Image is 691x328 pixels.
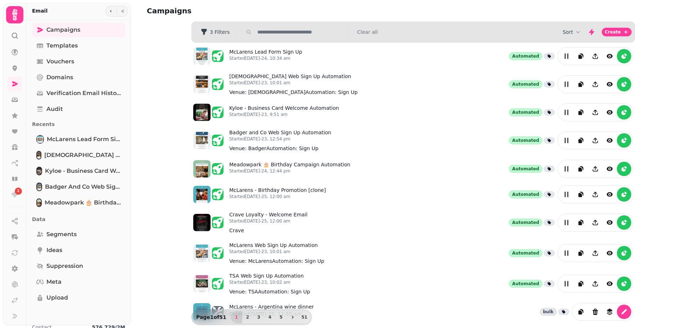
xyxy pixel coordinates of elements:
p: Started [DATE]-23, 12:54 pm [229,136,331,142]
span: 2 [245,315,250,319]
a: Audit [32,102,125,116]
p: Page 1 of 51 [193,314,229,321]
span: 4 [267,315,273,319]
button: 2 [242,311,253,323]
button: view [602,187,617,202]
span: 3 [256,315,262,319]
span: Crave [229,228,244,233]
button: view [602,77,617,91]
span: Venue: [DEMOGRAPHIC_DATA] [229,89,306,95]
button: view [602,133,617,148]
button: 3 Filters [195,26,235,38]
a: Templates [32,39,125,53]
img: aHR0cHM6Ly9zdGFtcGVkZS1zZXJ2aWNlLXByb2QtdGVtcGxhdGUtcHJldmlld3MuczMuZXUtd2VzdC0xLmFtYXpvbmF3cy5jb... [193,244,211,262]
button: Share campaign preview [588,162,602,176]
button: reports [617,162,631,176]
img: aHR0cHM6Ly9zdGFtcGVkZS1zZXJ2aWNlLXByb2QtdGVtcGxhdGUtcHJldmlld3MuczMuZXUtd2VzdC0xLmFtYXpvbmF3cy5jb... [193,76,211,93]
img: aHR0cHM6Ly9zdGFtcGVkZS1zZXJ2aWNlLXByb2QtdGVtcGxhdGUtcHJldmlld3MuczMuZXUtd2VzdC0xLmFtYXpvbmF3cy5jb... [193,132,211,149]
button: duplicate [574,77,588,91]
a: Crave Loyalty - Welcome EmailStarted[DATE]-25, 12:00 amCraveclose [229,211,307,234]
button: edit [559,105,574,120]
span: Automation: Sign Up [266,145,319,151]
a: Domains [32,70,125,85]
span: Create [605,30,621,34]
span: Audit [46,105,63,113]
a: Kyloe - Business Card Welcome AutomationKyloe - Business Card Welcome Automation [32,164,125,178]
button: edit [559,215,574,230]
span: 2 [17,189,19,194]
a: TSA Web Sign Up AutomationStarted[DATE]-23, 10:02 amVenue: TSAcloseAutomation: Sign Upclose [229,272,310,295]
button: revisions [602,305,617,319]
p: Started [DATE]-25, 12:00 am [229,218,307,224]
span: [DEMOGRAPHIC_DATA] Web Sign Up Automation [44,151,121,159]
button: Delete [588,305,602,319]
button: edit [559,246,574,260]
button: edit [559,133,574,148]
button: duplicate [574,105,588,120]
span: Meta [46,278,62,286]
button: reports [617,246,631,260]
button: Share campaign preview [588,246,602,260]
button: edit [559,162,574,176]
p: Started [DATE]-24, 12:44 pm [229,168,350,174]
button: duplicate [574,246,588,260]
button: edit [559,49,574,63]
span: Verification email history [46,89,121,98]
a: Badger and Co Web Sign Up AutomationStarted[DATE]-23, 12:54 pmVenue: BadgercloseAutomation: Sign ... [229,129,331,152]
div: Automated [509,108,542,116]
button: reports [617,277,631,291]
div: Automated [509,80,542,88]
a: McLarens Lead Form Sign UpStarted[DATE]-24, 10:34 am [229,48,302,64]
button: Sort [563,28,582,36]
span: Upload [46,293,68,302]
button: view [602,215,617,230]
button: duplicate [574,215,588,230]
button: Share campaign preview [588,77,602,91]
span: Venue: Badger [229,145,266,151]
span: 3 Filters [210,30,230,35]
button: view [602,246,617,260]
a: Badger and Co Web Sign Up AutomationBadger and Co Web Sign Up Automation [32,180,125,194]
p: Started [DATE]-23, 10:01 am [229,249,324,255]
img: Meadowpark 🎂 Birthday Campaign Automation [37,199,41,206]
button: duplicate [574,305,588,319]
a: Meadowpark 🎂 Birthday Campaign AutomationMeadowpark 🎂 Birthday Campaign Automation [32,196,125,210]
button: 3 [253,311,265,323]
button: duplicate [574,277,588,291]
span: Venue: McLarens [229,258,272,264]
button: reports [617,215,631,230]
img: Badger and Co Web Sign Up Automation [37,183,41,190]
span: Templates [46,41,78,50]
p: Started [DATE]-23, 10:01 am [229,80,358,86]
button: edit [617,305,631,319]
span: 51 [302,315,307,319]
img: aHR0cHM6Ly9zdGFtcGVkZS1zZXJ2aWNlLXByb2QtdGVtcGxhdGUtcHJldmlld3MuczMuZXUtd2VzdC0xLmFtYXpvbmF3cy5jb... [193,275,211,292]
a: McLarens Web Sign Up AutomationStarted[DATE]-23, 10:01 amVenue: McLarenscloseAutomation: Sign Upc... [229,242,324,265]
button: view [602,105,617,120]
button: 51 [299,311,310,323]
img: aHR0cHM6Ly9zdGFtcGVkZS1zZXJ2aWNlLXByb2QtdGVtcGxhdGUtcHJldmlld3MuczMuZXUtd2VzdC0xLmFtYXpvbmF3cy5jb... [193,160,211,178]
a: Verification email history [32,86,125,100]
a: Church Web Sign Up Automation[DEMOGRAPHIC_DATA] Web Sign Up Automation [32,148,125,162]
button: Share campaign preview [588,133,602,148]
button: Share campaign preview [588,215,602,230]
img: McLarens Lead Form Sign Up [37,136,43,143]
a: Ideas [32,243,125,257]
button: duplicate [574,162,588,176]
p: Started [DATE]-25, 12:00 am [229,194,326,199]
button: edit [559,77,574,91]
button: Create [602,28,632,36]
button: duplicate [574,133,588,148]
span: Automation: Sign Up [306,89,358,95]
span: Badger and Co Web Sign Up Automation [45,183,121,191]
span: Meadowpark 🎂 Birthday Campaign Automation [45,198,121,207]
button: view [602,162,617,176]
span: Campaigns [46,26,80,34]
button: reports [617,133,631,148]
span: Segments [46,230,77,239]
h2: Campaigns [147,6,285,16]
span: Suppression [46,262,83,270]
nav: Pagination [231,311,310,323]
button: view [602,49,617,63]
button: Share campaign preview [588,187,602,202]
